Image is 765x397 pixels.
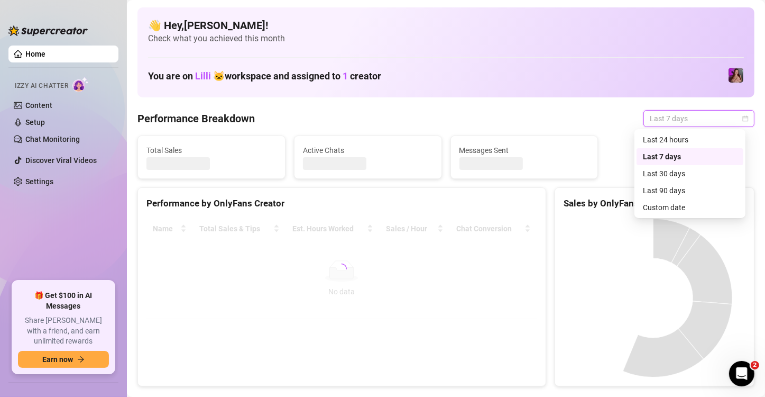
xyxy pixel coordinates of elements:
[564,196,745,211] div: Sales by OnlyFans Creator
[25,135,80,143] a: Chat Monitoring
[643,202,737,213] div: Custom date
[42,355,73,364] span: Earn now
[25,156,97,165] a: Discover Viral Videos
[637,182,743,199] div: Last 90 days
[72,77,89,92] img: AI Chatter
[643,151,737,163] div: Last 7 days
[637,199,743,216] div: Custom date
[637,131,743,148] div: Last 24 hours
[8,25,88,36] img: logo-BBDzfeDw.svg
[146,145,276,156] span: Total Sales
[146,196,537,211] div: Performance by OnlyFans Creator
[18,291,109,311] span: 🎁 Get $100 in AI Messages
[25,50,45,58] a: Home
[148,70,381,82] h1: You are on workspace and assigned to creator
[729,68,743,83] img: allison
[643,185,737,196] div: Last 90 days
[148,33,744,44] span: Check what you achieved this month
[343,70,348,82] span: 1
[25,118,45,127] a: Setup
[303,145,433,156] span: Active Chats
[643,168,737,179] div: Last 30 days
[637,165,743,182] div: Last 30 days
[25,177,53,186] a: Settings
[25,101,52,110] a: Content
[77,356,85,363] span: arrow-right
[742,115,749,122] span: calendar
[751,361,759,369] span: 2
[336,263,347,275] span: loading
[459,145,589,156] span: Messages Sent
[195,70,225,82] span: Lilli 🐱
[15,81,68,91] span: Izzy AI Chatter
[650,111,748,127] span: Last 7 days
[148,18,744,33] h4: 👋 Hey, [PERSON_NAME] !
[18,315,109,347] span: Share [PERSON_NAME] with a friend, and earn unlimited rewards
[18,351,109,368] button: Earn nowarrow-right
[729,361,754,386] iframe: Intercom live chat
[137,111,255,126] h4: Performance Breakdown
[637,148,743,165] div: Last 7 days
[643,134,737,146] div: Last 24 hours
